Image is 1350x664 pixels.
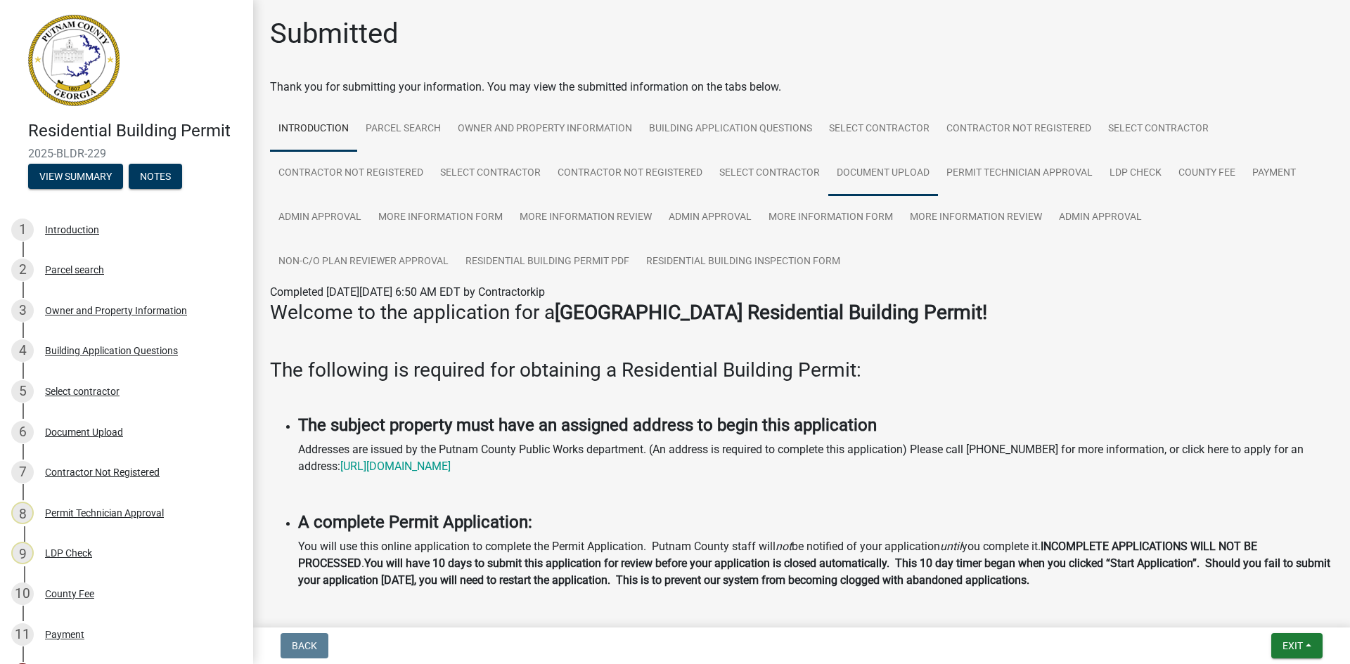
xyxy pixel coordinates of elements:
[638,240,849,285] a: Residential Building Inspection Form
[511,195,660,240] a: More Information Review
[270,285,545,299] span: Completed [DATE][DATE] 6:50 AM EDT by Contractorkip
[370,195,511,240] a: More Information Form
[298,556,1330,587] strong: You will have 10 days to submit this application for review before your application is closed aut...
[28,164,123,189] button: View Summary
[28,147,225,160] span: 2025-BLDR-229
[270,151,432,196] a: Contractor Not Registered
[660,195,760,240] a: Admin Approval
[45,548,92,558] div: LDP Check
[45,589,94,599] div: County Fee
[340,460,451,473] a: [URL][DOMAIN_NAME]
[281,633,328,658] button: Back
[270,17,399,51] h1: Submitted
[760,195,901,240] a: More Information Form
[129,164,182,189] button: Notes
[457,240,638,285] a: Residential Building Permit PDF
[270,358,1333,382] h3: The following is required for obtaining a Residential Building Permit:
[28,171,123,183] wm-modal-confirm: Summary
[11,380,34,403] div: 5
[270,79,1333,96] div: Thank you for submitting your information. You may view the submitted information on the tabs below.
[11,421,34,443] div: 6
[45,265,104,275] div: Parcel search
[11,623,34,646] div: 11
[711,151,828,196] a: Select contractor
[292,640,317,651] span: Back
[549,151,711,196] a: Contractor Not Registered
[776,540,792,553] i: not
[298,538,1333,589] p: You will use this online application to complete the Permit Application. Putnam County staff will...
[357,107,449,152] a: Parcel search
[298,540,1257,570] strong: INCOMPLETE APPLICATIONS WILL NOT BE PROCESSED
[1100,107,1217,152] a: Select contractor
[938,107,1100,152] a: Contractor Not Registered
[1244,151,1304,196] a: Payment
[432,151,549,196] a: Select contractor
[298,512,532,532] strong: A complete Permit Application:
[821,107,938,152] a: Select contractor
[129,171,182,183] wm-modal-confirm: Notes
[1050,195,1150,240] a: Admin Approval
[828,151,938,196] a: Document Upload
[45,346,178,356] div: Building Application Questions
[45,427,123,437] div: Document Upload
[1282,640,1303,651] span: Exit
[1271,633,1323,658] button: Exit
[11,461,34,483] div: 7
[298,441,1333,475] p: Addresses are issued by the Putnam County Public Works department. (An address is required to com...
[298,415,877,435] strong: The subject property must have an assigned address to begin this application
[901,195,1050,240] a: More Information Review
[11,299,34,322] div: 3
[45,508,164,518] div: Permit Technician Approval
[11,502,34,524] div: 8
[641,107,821,152] a: Building Application Questions
[11,339,34,362] div: 4
[11,582,34,605] div: 10
[940,540,962,553] i: until
[270,195,370,240] a: Admin Approval
[45,306,187,315] div: Owner and Property Information
[1101,151,1170,196] a: LDP Check
[555,301,987,324] strong: [GEOGRAPHIC_DATA] Residential Building Permit!
[45,225,99,235] div: Introduction
[1170,151,1244,196] a: County Fee
[270,301,1333,325] h3: Welcome to the application for a
[11,219,34,241] div: 1
[270,107,357,152] a: Introduction
[938,151,1101,196] a: Permit Technician Approval
[11,259,34,281] div: 2
[45,386,120,396] div: Select contractor
[270,240,457,285] a: Non-C/O Plan Reviewer Approval
[45,467,160,477] div: Contractor Not Registered
[11,542,34,564] div: 9
[45,630,84,639] div: Payment
[28,121,242,141] h4: Residential Building Permit
[449,107,641,152] a: Owner and Property Information
[28,15,120,106] img: Putnam County, Georgia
